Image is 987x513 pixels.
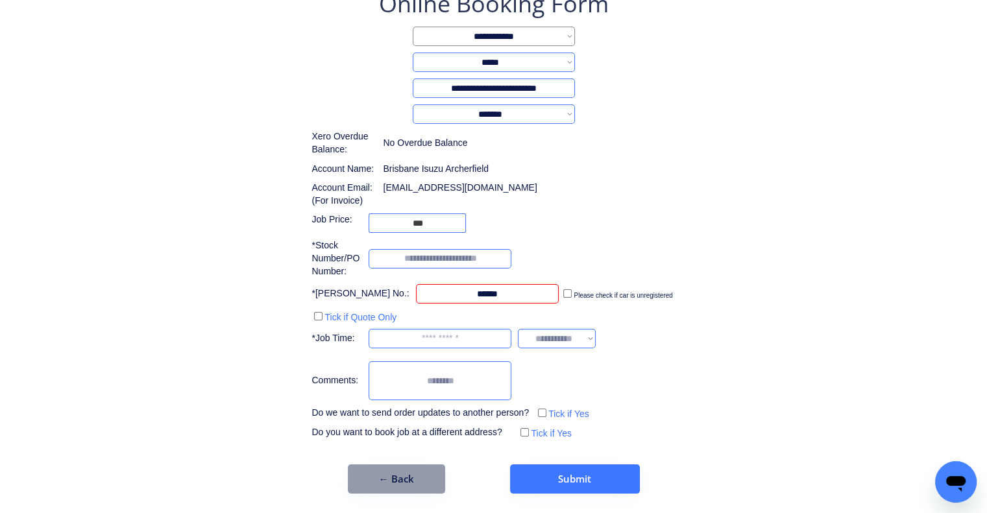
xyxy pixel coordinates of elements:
button: Submit [510,464,640,494]
label: Tick if Yes [531,428,572,438]
div: *Job Time: [311,332,362,345]
div: Do we want to send order updates to another person? [311,407,529,420]
div: No Overdue Balance [383,137,467,150]
label: Tick if Quote Only [324,312,396,322]
div: Job Price: [311,213,362,226]
label: Please check if car is unregistered [574,292,672,299]
div: Account Email: (For Invoice) [311,182,376,207]
iframe: Button to launch messaging window [935,461,977,503]
div: Comments: [311,374,362,387]
button: ← Back [348,464,445,494]
div: *[PERSON_NAME] No.: [311,287,409,300]
div: Brisbane Isuzu Archerfield [383,163,489,176]
div: Do you want to book job at a different address? [311,426,511,439]
div: [EMAIL_ADDRESS][DOMAIN_NAME] [383,182,537,195]
div: *Stock Number/PO Number: [311,239,362,278]
label: Tick if Yes [548,409,589,419]
div: Account Name: [311,163,376,176]
div: Xero Overdue Balance: [311,130,376,156]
